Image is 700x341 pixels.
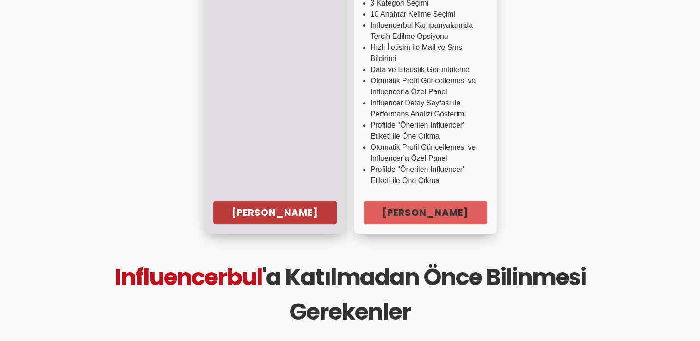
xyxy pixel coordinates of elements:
h1: 'a Katılmadan Önce Bilinmesi Gerekenler [56,260,644,329]
a: [PERSON_NAME] [213,201,337,224]
li: Profilde "Önerilen Influencer" Etiketi ile Öne Çıkma [371,164,480,186]
li: Otomatik Profil Güncellemesi ve Influencer’a Özel Panel [371,75,480,97]
li: Data ve İstatistik Görüntüleme [371,64,480,75]
li: Otomatik Profil Güncellemesi ve Influencer’a Özel Panel [371,142,480,164]
li: Influencer Detay Sayfası ile Performans Analizi Gösterimi [371,97,480,120]
li: Hızlı İletişim ile Mail ve Sms Bildirimi [371,42,480,64]
a: [PERSON_NAME] [364,201,487,224]
span: Influencerbul [115,261,262,293]
li: Profilde "Önerilen Influencer" Etiketi ile Öne Çıkma [371,120,480,142]
li: 10 Anahtar Kelime Seçimi [371,9,480,20]
li: Influencerbul Kampanyalarında Tercih Edilme Opsiyonu [371,20,480,42]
